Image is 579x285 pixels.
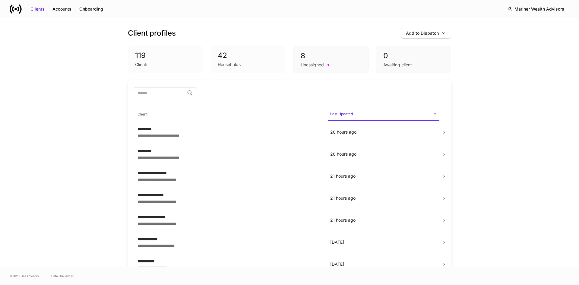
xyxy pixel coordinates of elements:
[383,51,444,61] div: 0
[301,62,324,68] div: Unassigned
[135,108,323,121] span: Client
[49,4,75,14] button: Accounts
[79,6,103,12] div: Onboarding
[135,51,196,60] div: 119
[330,173,437,179] p: 21 hours ago
[135,62,148,68] div: Clients
[128,28,176,38] h3: Client profiles
[51,274,74,278] a: Data Disclaimer
[330,111,353,117] h6: Last Updated
[30,6,45,12] div: Clients
[401,28,451,39] button: Add to Dispatch
[218,62,241,68] div: Households
[75,4,107,14] button: Onboarding
[10,274,39,278] span: © 2025 OneAdvisory
[52,6,71,12] div: Accounts
[406,30,439,36] div: Add to Dispatch
[138,111,147,117] h6: Client
[376,46,451,73] div: 0Awaiting client
[27,4,49,14] button: Clients
[502,4,569,14] button: Mariner Wealth Advisors
[293,46,369,73] div: 8Unassigned
[330,129,437,135] p: 20 hours ago
[328,108,439,121] span: Last Updated
[330,217,437,223] p: 21 hours ago
[330,239,437,245] p: [DATE]
[330,261,437,267] p: [DATE]
[383,62,412,68] div: Awaiting client
[330,151,437,157] p: 20 hours ago
[330,195,437,201] p: 21 hours ago
[301,51,361,61] div: 8
[514,6,564,12] div: Mariner Wealth Advisors
[218,51,279,60] div: 42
